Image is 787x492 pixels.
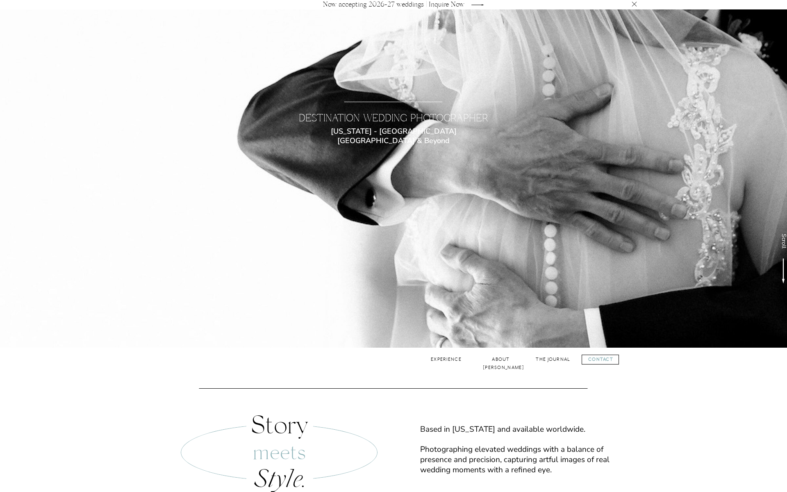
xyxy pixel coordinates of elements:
a: Experience [430,355,463,363]
a: The Journal [535,355,571,363]
p: Story [161,413,398,441]
p: meets [241,443,317,460]
p: Based in [US_STATE] and available worldwide. Photographing elevated weddings with a balance of pr... [420,424,619,488]
p: [US_STATE] - [GEOGRAPHIC_DATA] [GEOGRAPHIC_DATA] & Beyond [316,127,471,137]
h2: Destination Wedding Photographer [270,112,517,127]
a: Now accepting 2026-27 weddings | Inquire Now [319,2,468,8]
a: About [PERSON_NAME] [483,355,519,363]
